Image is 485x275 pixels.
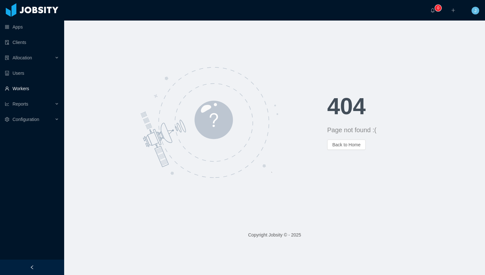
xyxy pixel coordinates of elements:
span: Reports [13,101,28,107]
a: icon: userWorkers [5,82,59,95]
sup: 0 [435,5,441,11]
a: icon: appstoreApps [5,21,59,33]
h1: 404 [327,95,485,118]
footer: Copyright Jobsity © - 2025 [64,224,485,246]
i: icon: plus [451,8,455,13]
i: icon: bell [430,8,435,13]
button: Back to Home [327,140,366,150]
span: Allocation [13,55,32,60]
i: icon: setting [5,117,9,122]
a: icon: robotUsers [5,67,59,80]
span: Configuration [13,117,39,122]
span: J [474,7,477,14]
div: Page not found :( [327,125,485,134]
i: icon: solution [5,56,9,60]
a: icon: auditClients [5,36,59,49]
a: Back to Home [327,142,366,147]
i: icon: line-chart [5,102,9,106]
